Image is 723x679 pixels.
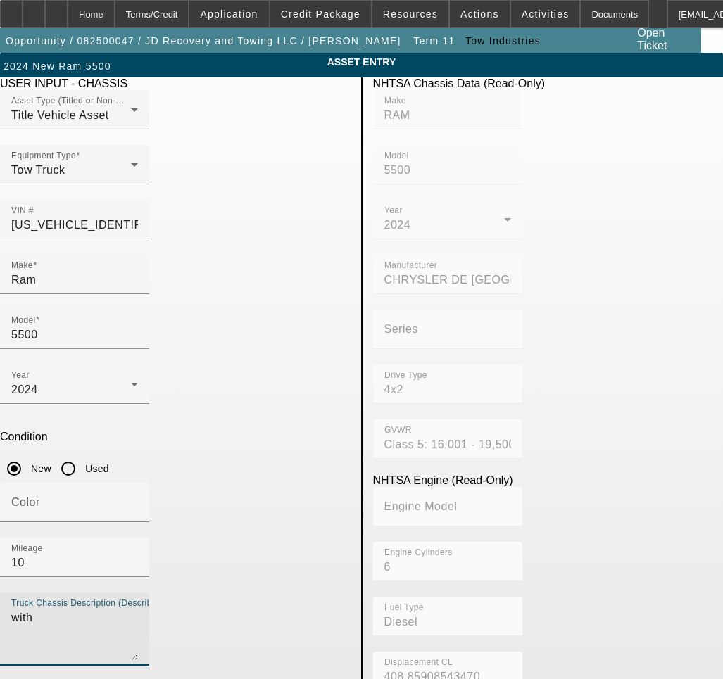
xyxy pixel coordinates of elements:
button: Credit Package [270,1,371,27]
label: New [28,462,51,476]
mat-label: Displacement CL [384,658,453,667]
span: Credit Package [281,8,360,20]
mat-label: Model [384,151,409,160]
mat-label: Fuel Type [384,603,424,612]
span: Term 11 [413,35,455,46]
mat-label: Asset Type (Titled or Non-Titled) [11,96,141,106]
label: Used [82,462,109,476]
mat-label: Make [384,96,406,106]
span: Tow Truck [11,164,65,176]
mat-label: Engine Model [384,500,458,512]
mat-label: Year [11,371,30,380]
span: 2024 [11,383,38,395]
button: Application [189,1,268,27]
mat-label: GVWR [384,426,412,435]
mat-label: Year [384,206,403,215]
span: Opportunity / 082500047 / JD Recovery and Towing LLC / [PERSON_NAME] [6,35,401,46]
mat-label: Mileage [11,544,43,553]
span: Actions [460,8,499,20]
button: Resources [372,1,448,27]
mat-label: Truck Chassis Description (Describe the truck chassis only) [11,599,249,608]
mat-label: Engine Cylinders [384,548,453,557]
span: 2024 New Ram 5500 [4,61,111,72]
button: Term 11 [410,28,458,53]
button: Actions [450,1,510,27]
mat-label: Manufacturer [384,261,437,270]
a: Open Ticket [631,21,700,58]
button: Activities [511,1,580,27]
mat-label: Make [11,261,33,270]
span: Title Vehicle Asset [11,109,109,121]
span: Activities [522,8,570,20]
mat-label: Drive Type [384,371,427,380]
mat-label: Color [11,496,40,508]
mat-label: VIN # [11,206,34,215]
span: Application [200,8,258,20]
button: Tow Industries [462,28,544,53]
span: Tow Industries [465,35,541,46]
mat-label: Model [11,316,36,325]
span: ASSET ENTRY [11,56,712,68]
mat-label: Equipment Type [11,151,76,160]
span: Resources [383,8,438,20]
mat-label: Series [384,323,418,335]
